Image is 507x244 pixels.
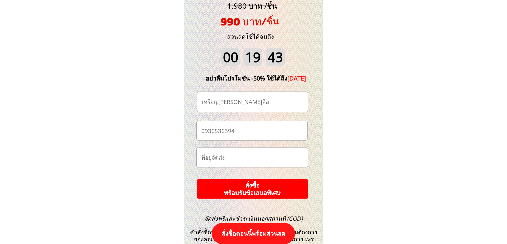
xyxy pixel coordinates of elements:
[199,148,305,167] input: ที่อยู่จัดส่ง
[204,215,303,222] span: จัดส่งฟรีและชำระเงินนอกสถานที่ (COD)
[200,92,305,112] input: ชื่อ-นามสกุล
[227,1,277,11] span: 1,980 บาท /ชิ้น
[218,32,283,41] h3: ส่วนลดใช้ได้จนถึง
[196,74,316,83] div: อย่าลืมโปรโมชั่น -50% ใช้ได้ถึง
[193,178,311,200] p: สั่งซื้อ พร้อมรับข้อเสนอพิเศษ
[287,74,306,82] span: [DATE]
[261,15,279,26] span: /ชิ้น
[199,121,304,140] input: เบอร์โทรศัพท์
[221,15,261,27] span: 990 บาท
